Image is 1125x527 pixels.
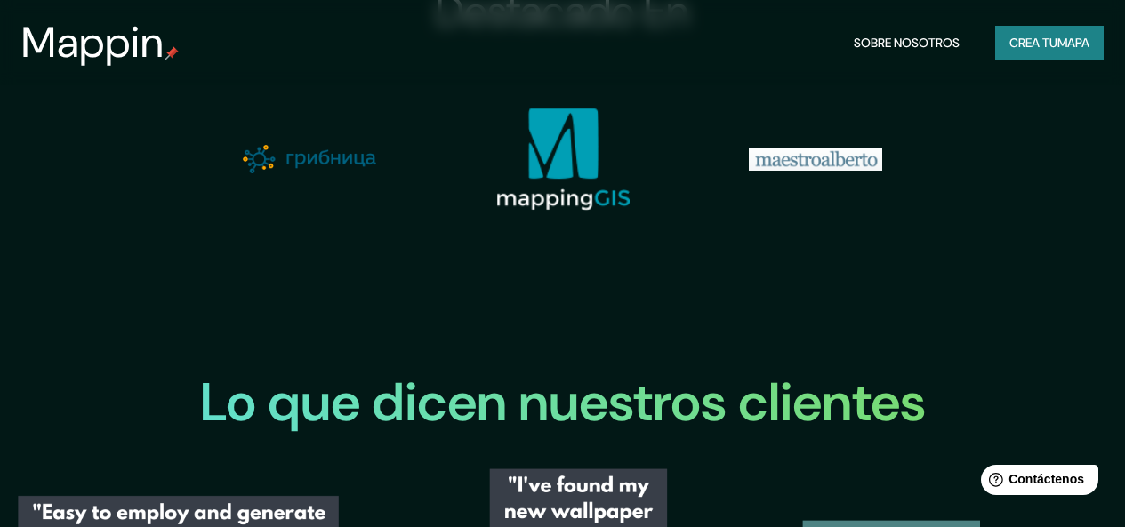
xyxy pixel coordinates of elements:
img: pin de mapeo [165,46,179,60]
button: Crea tumapa [995,26,1104,60]
button: Sobre nosotros [847,26,967,60]
font: Crea tu [1009,35,1057,51]
iframe: Lanzador de widgets de ayuda [967,458,1105,507]
font: mapa [1057,35,1089,51]
font: Sobre nosotros [854,35,960,51]
img: logotipo de gribnica [243,145,376,173]
font: Lo que dicen nuestros clientes [200,367,926,437]
img: logotipo de maestroalberto [749,148,882,171]
img: logotipo de mappinggis [496,108,630,211]
font: Mappin [21,14,165,70]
